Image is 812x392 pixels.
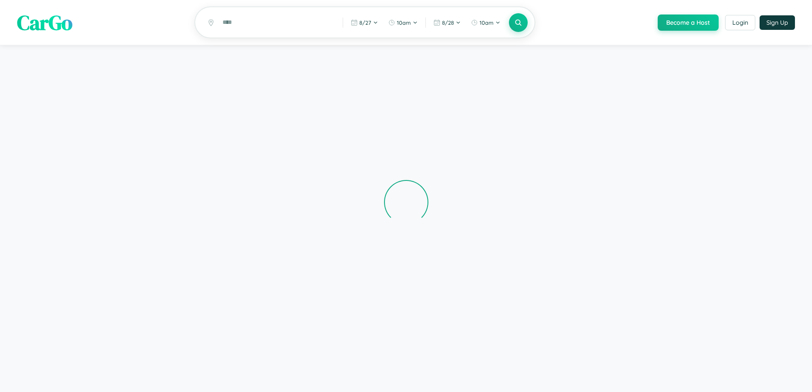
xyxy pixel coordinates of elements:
[429,16,465,29] button: 8/28
[347,16,382,29] button: 8/27
[359,19,371,26] span: 8 / 27
[17,9,72,37] span: CarGo
[384,16,422,29] button: 10am
[397,19,411,26] span: 10am
[480,19,494,26] span: 10am
[658,15,719,31] button: Become a Host
[725,15,755,30] button: Login
[467,16,505,29] button: 10am
[442,19,454,26] span: 8 / 28
[760,15,795,30] button: Sign Up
